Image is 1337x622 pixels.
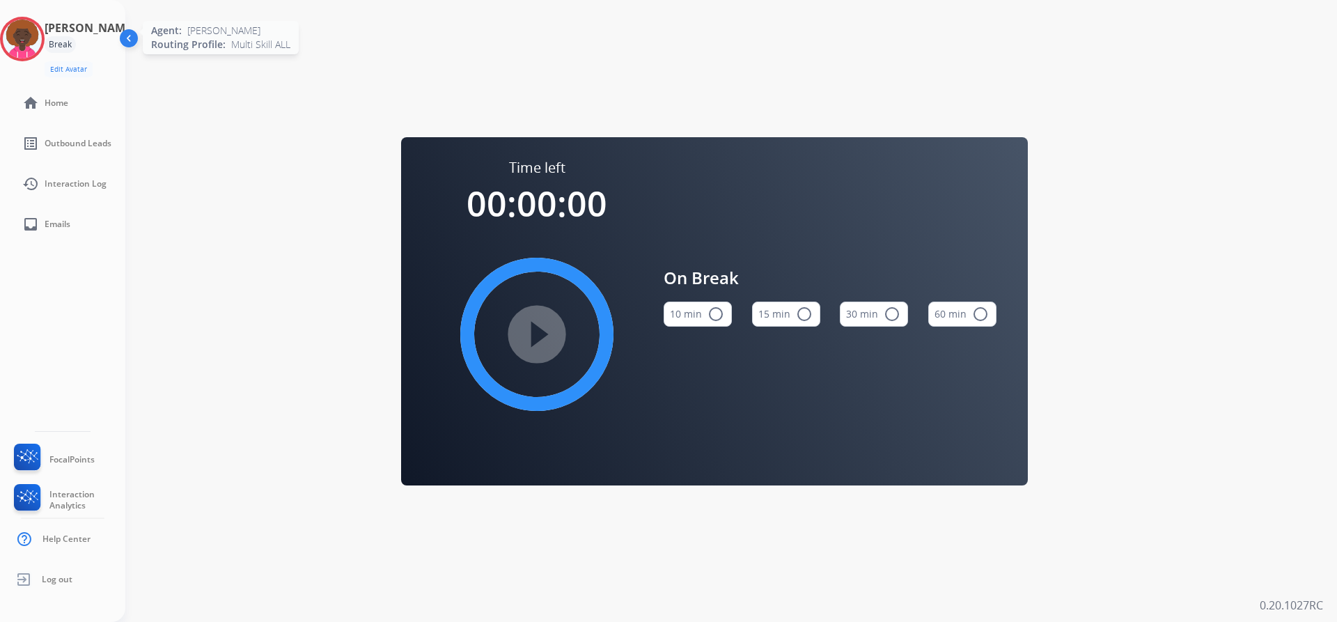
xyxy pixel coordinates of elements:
span: 00:00:00 [467,180,607,227]
mat-icon: radio_button_unchecked [707,306,724,322]
h3: [PERSON_NAME] [45,20,135,36]
button: 30 min [840,302,908,327]
mat-icon: history [22,176,39,192]
mat-icon: home [22,95,39,111]
button: 10 min [664,302,732,327]
button: 15 min [752,302,820,327]
button: 60 min [928,302,996,327]
a: Interaction Analytics [11,484,125,516]
div: Break [45,36,76,53]
span: Routing Profile: [151,38,226,52]
span: [PERSON_NAME] [187,24,260,38]
img: avatar [3,20,42,59]
span: Agent: [151,24,182,38]
span: Log out [42,574,72,585]
mat-icon: list_alt [22,135,39,152]
span: FocalPoints [49,454,95,465]
mat-icon: radio_button_unchecked [796,306,813,322]
mat-icon: radio_button_unchecked [972,306,989,322]
button: Edit Avatar [45,61,93,77]
span: Help Center [42,534,91,545]
span: Multi Skill ALL [231,38,290,52]
mat-icon: radio_button_unchecked [884,306,900,322]
p: 0.20.1027RC [1260,597,1323,614]
span: Interaction Log [45,178,107,189]
mat-icon: inbox [22,216,39,233]
span: Time left [509,158,565,178]
span: Emails [45,219,70,230]
a: FocalPoints [11,444,95,476]
span: On Break [664,265,996,290]
span: Interaction Analytics [49,489,125,511]
span: Home [45,98,68,109]
span: Outbound Leads [45,138,111,149]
